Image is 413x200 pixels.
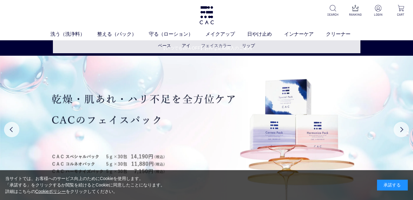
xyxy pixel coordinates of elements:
[182,43,190,48] a: アイ
[348,12,363,17] p: RANKING
[0,45,413,51] a: 【いつでも10％OFF】お得な定期購入のご案内
[394,12,408,17] p: CART
[247,30,284,38] a: 日やけ止め
[394,122,409,137] button: Next
[242,43,255,48] a: リップ
[371,5,385,17] a: LOGIN
[4,122,19,137] button: Previous
[201,43,231,48] a: フェイスカラー
[394,5,408,17] a: CART
[325,12,340,17] p: SEARCH
[5,175,165,195] div: 当サイトでは、お客様へのサービス向上のためにCookieを使用します。 「承諾する」をクリックするか閲覧を続けるとCookieに同意したことになります。 詳細はこちらの をクリックしてください。
[371,12,385,17] p: LOGIN
[326,30,363,38] a: クリーナー
[199,6,215,24] img: logo
[284,30,326,38] a: インナーケア
[35,189,66,194] a: Cookieポリシー
[348,5,363,17] a: RANKING
[325,5,340,17] a: SEARCH
[158,43,171,48] a: ベース
[377,180,408,190] div: 承諾する
[149,30,205,38] a: 守る（ローション）
[205,30,247,38] a: メイクアップ
[97,30,149,38] a: 整える（パック）
[50,30,97,38] a: 洗う（洗浄料）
